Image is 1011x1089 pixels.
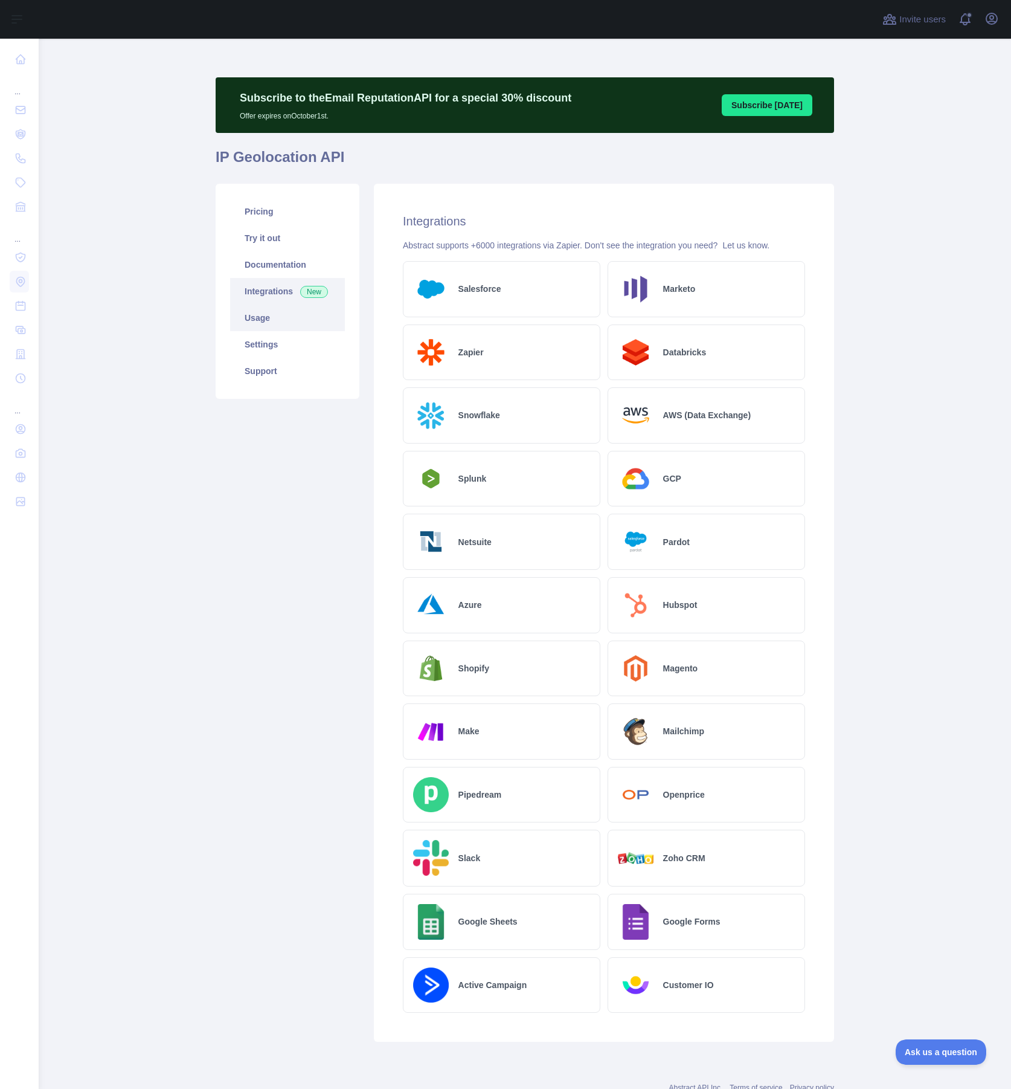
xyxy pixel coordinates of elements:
[458,789,502,801] h2: Pipedream
[230,198,345,225] a: Pricing
[663,283,696,295] h2: Marketo
[663,916,721,928] h2: Google Forms
[216,147,834,176] h1: IP Geolocation API
[618,777,653,813] img: Logo
[618,335,653,370] img: Logo
[663,979,714,991] h2: Customer IO
[722,241,769,250] a: Let us know.
[413,465,449,492] img: Logo
[230,331,345,358] a: Settings
[458,346,484,358] h2: Zapier
[896,1039,987,1065] iframe: Toggle Customer Support
[458,662,489,674] h2: Shopify
[403,239,805,251] div: Abstract supports +6000 integrations via Zapier. Don't see the integration you need?
[413,587,449,623] img: Logo
[663,789,705,801] h2: Openprice
[413,840,449,876] img: Logo
[663,852,705,864] h2: Zoho CRM
[230,251,345,278] a: Documentation
[458,283,501,295] h2: Salesforce
[458,852,481,864] h2: Slack
[663,725,704,737] h2: Mailchimp
[880,10,948,29] button: Invite users
[618,852,653,865] img: Logo
[618,651,653,687] img: Logo
[899,13,946,27] span: Invite users
[10,392,29,416] div: ...
[458,409,500,421] h2: Snowflake
[618,398,653,433] img: Logo
[618,524,653,560] img: Logo
[458,599,482,611] h2: Azure
[618,968,653,1003] img: Logo
[413,968,449,1003] img: Logo
[722,94,812,116] button: Subscribe [DATE]
[663,473,681,485] h2: GCP
[230,358,345,384] a: Support
[10,220,29,244] div: ...
[413,271,449,307] img: Logo
[413,904,449,940] img: Logo
[618,587,653,623] img: Logo
[413,777,449,813] img: Logo
[458,725,480,737] h2: Make
[413,651,449,687] img: Logo
[240,106,571,121] p: Offer expires on October 1st.
[230,305,345,331] a: Usage
[618,904,653,940] img: Logo
[663,409,751,421] h2: AWS (Data Exchange)
[413,714,449,749] img: Logo
[663,346,707,358] h2: Databricks
[403,213,805,230] h2: Integrations
[413,335,449,370] img: Logo
[230,225,345,251] a: Try it out
[230,278,345,305] a: Integrations New
[458,979,527,991] h2: Active Campaign
[618,461,653,497] img: Logo
[663,536,690,548] h2: Pardot
[618,714,653,749] img: Logo
[458,536,492,548] h2: Netsuite
[240,89,571,106] p: Subscribe to the Email Reputation API for a special 30 % discount
[300,286,328,298] span: New
[458,916,518,928] h2: Google Sheets
[10,73,29,97] div: ...
[663,599,698,611] h2: Hubspot
[413,524,449,560] img: Logo
[458,473,487,485] h2: Splunk
[663,662,698,674] h2: Magento
[413,398,449,433] img: Logo
[618,271,653,307] img: Logo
